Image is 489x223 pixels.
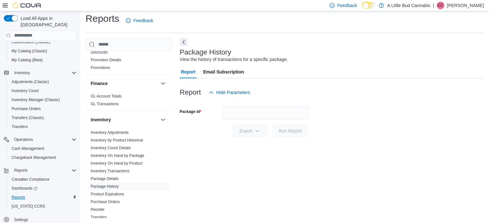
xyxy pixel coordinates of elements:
a: Transfers [9,123,30,131]
a: GL Transactions [91,102,119,106]
a: Classification (Classic) [9,38,53,46]
a: GL Account Totals [91,94,122,99]
span: Purchase Orders [9,105,77,113]
span: Chargeback Management [12,155,56,160]
a: Inventory Transactions [91,169,130,173]
span: Package History [91,184,119,189]
span: Reorder [91,207,104,212]
a: Package History [91,184,119,189]
button: Export [232,124,268,137]
button: Chargeback Management [6,153,79,162]
a: Inventory Count Details [91,146,131,150]
span: Hide Parameters [216,89,250,96]
span: Dashboards [9,184,77,192]
a: Adjustments (Classic) [9,78,51,86]
a: Discounts [91,50,108,55]
span: Load All Apps in [GEOGRAPHIC_DATA] [18,15,77,28]
span: My Catalog (Beta) [12,57,43,63]
a: Dashboards [9,184,40,192]
button: Reports [6,193,79,202]
a: Transfers (Classic) [9,114,46,122]
button: Inventory [12,69,32,77]
a: Dashboards [6,184,79,193]
span: Inventory Manager (Classic) [9,96,77,104]
span: Chargeback Management [9,154,77,161]
button: Inventory [91,116,158,123]
span: Promotion Details [91,57,121,63]
div: Discounts & Promotions [86,48,172,74]
span: Inventory Adjustments [91,130,129,135]
p: A Little Bud Cannabis [387,2,430,9]
a: Promotion Details [91,58,121,62]
span: Email Subscription [203,65,244,78]
a: Inventory Manager (Classic) [9,96,62,104]
a: Purchase Orders [9,105,43,113]
a: Transfers [91,215,107,219]
h3: Report [180,89,201,96]
a: Feedback [123,14,156,27]
input: Dark Mode [362,2,376,9]
span: Purchase Orders [12,106,41,111]
div: Carolyn Cook [437,2,444,9]
span: Adjustments (Classic) [12,79,49,84]
span: Cash Management [12,146,44,151]
button: Next [180,38,187,46]
button: Operations [1,135,79,144]
span: Operations [12,136,77,143]
span: Transfers (Classic) [12,115,44,120]
a: Reorder [91,207,104,212]
h3: Inventory [91,116,111,123]
span: Classification (Classic) [12,39,50,45]
span: Operations [14,137,33,142]
a: Purchase Orders [91,200,120,204]
span: Inventory Count [12,88,39,93]
a: [US_STATE] CCRS [9,202,48,210]
button: Finance [159,80,167,87]
span: Settings [14,217,28,222]
button: Inventory [159,116,167,124]
button: Finance [91,80,158,87]
button: Inventory [1,68,79,77]
img: Cova [13,2,42,9]
button: Adjustments (Classic) [6,77,79,86]
span: Inventory Count [9,87,77,95]
button: Transfers (Classic) [6,113,79,122]
p: [PERSON_NAME] [447,2,484,9]
button: Canadian Compliance [6,175,79,184]
label: Package Id [180,109,201,114]
button: Transfers [6,122,79,131]
h3: Finance [91,80,108,87]
button: Cash Management [6,144,79,153]
a: Package Details [91,176,119,181]
a: Cash Management [9,145,47,152]
span: Reports [12,167,77,174]
a: Inventory On Hand by Product [91,161,142,166]
span: Inventory Count Details [91,145,131,150]
button: Reports [12,167,30,174]
span: Report [181,65,195,78]
a: Inventory Adjustments [91,130,129,135]
span: My Catalog (Classic) [9,47,77,55]
button: Inventory Manager (Classic) [6,95,79,104]
span: My Catalog (Classic) [12,48,47,54]
span: Reports [9,193,77,201]
span: Inventory by Product Historical [91,138,143,143]
span: My Catalog (Beta) [9,56,77,64]
a: Product Expirations [91,192,124,196]
span: Transfers [12,124,28,129]
button: Inventory Count [6,86,79,95]
button: Run Report [272,124,308,137]
a: Promotions [91,65,110,70]
a: My Catalog (Beta) [9,56,45,64]
span: Inventory [12,69,77,77]
div: View the history of transactions for a specific package. [180,56,288,63]
h1: Reports [86,12,119,25]
a: Reports [9,193,28,201]
span: Dashboards [12,186,37,191]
